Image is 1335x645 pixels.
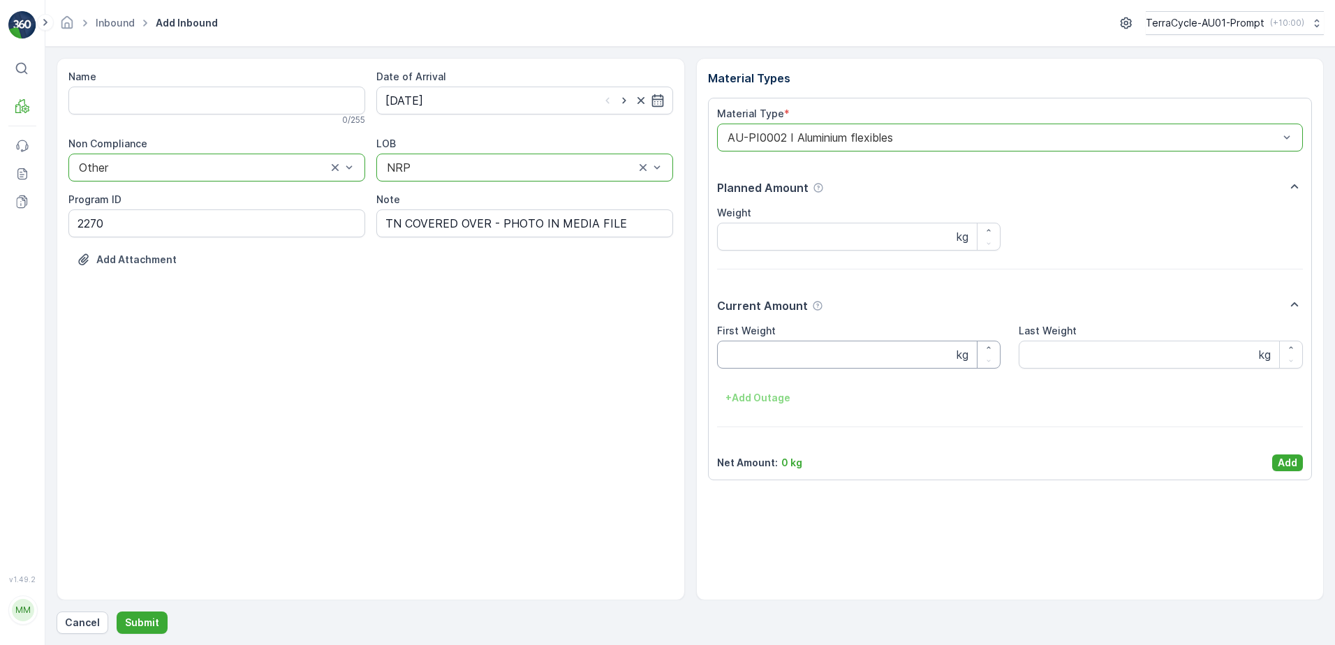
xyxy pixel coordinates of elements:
[12,321,78,333] span: Net Amount :
[12,298,86,310] span: Material Type :
[376,138,396,149] label: LOB
[96,253,177,267] p: Add Attachment
[1272,454,1303,471] button: Add
[781,456,802,470] p: 0 kg
[12,252,74,264] span: Arrive Date :
[957,228,968,245] p: kg
[117,611,168,634] button: Submit
[717,456,778,470] p: Net Amount :
[1146,11,1324,35] button: TerraCycle-AU01-Prompt(+10:00)
[376,193,400,205] label: Note
[74,252,107,264] span: [DATE]
[717,325,776,336] label: First Weight
[376,71,446,82] label: Date of Arrival
[717,207,751,218] label: Weight
[717,179,809,196] p: Planned Amount
[342,114,365,126] p: 0 / 255
[1278,456,1297,470] p: Add
[12,344,78,356] span: Last Weight :
[725,391,790,405] p: + Add Outage
[12,599,34,621] div: MM
[8,586,36,634] button: MM
[717,387,799,409] button: +Add Outage
[46,229,318,241] span: 01993126509999989136LJ8500055201000650303CCCC
[59,20,75,32] a: Homepage
[78,344,99,356] span: 0 kg
[57,611,108,634] button: Cancel
[68,71,96,82] label: Name
[376,87,673,114] input: dd/mm/yyyy
[957,346,968,363] p: kg
[125,616,159,630] p: Submit
[79,275,112,287] span: 1.52 kg
[8,11,36,39] img: logo
[717,107,784,119] label: Material Type
[86,298,210,310] span: AU-PI0008 I Blister Packs
[717,297,808,314] p: Current Amount
[8,575,36,584] span: v 1.49.2
[1019,325,1077,336] label: Last Weight
[68,193,121,205] label: Program ID
[813,182,824,193] div: Help Tooltip Icon
[78,321,110,333] span: 1.52 kg
[812,300,823,311] div: Help Tooltip Icon
[153,16,221,30] span: Add Inbound
[708,70,1313,87] p: Material Types
[65,616,100,630] p: Cancel
[1259,346,1271,363] p: kg
[1270,17,1304,29] p: ( +10:00 )
[68,249,185,271] button: Upload File
[1146,16,1264,30] p: TerraCycle-AU01-Prompt
[68,138,147,149] label: Non Compliance
[503,12,830,29] p: 01993126509999989136LJ8500055201000650303CCCC
[12,275,79,287] span: First Weight :
[12,229,46,241] span: Name :
[96,17,135,29] a: Inbound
